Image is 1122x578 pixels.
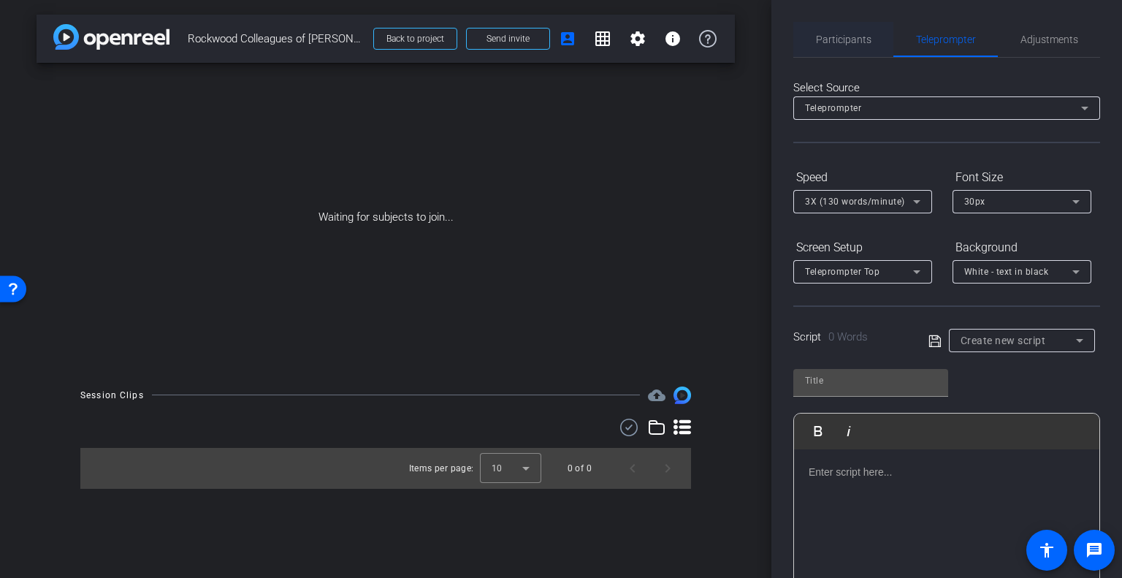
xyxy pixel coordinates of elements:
[648,387,665,404] span: Destinations for your clips
[53,24,169,50] img: app-logo
[805,197,905,207] span: 3X (130 words/minute)
[664,30,682,47] mat-icon: info
[964,267,1049,277] span: White - text in black
[594,30,611,47] mat-icon: grid_on
[805,372,936,389] input: Title
[37,63,735,372] div: Waiting for subjects to join...
[1020,34,1078,45] span: Adjustments
[559,30,576,47] mat-icon: account_box
[793,80,1100,96] div: Select Source
[805,267,879,277] span: Teleprompter Top
[805,103,861,113] span: Teleprompter
[615,451,650,486] button: Previous page
[816,34,871,45] span: Participants
[409,461,474,476] div: Items per page:
[793,165,932,190] div: Speed
[648,387,665,404] mat-icon: cloud_upload
[953,235,1091,260] div: Background
[80,388,144,403] div: Session Clips
[188,24,365,53] span: Rockwood Colleagues of [PERSON_NAME] interview
[386,34,444,44] span: Back to project
[373,28,457,50] button: Back to project
[961,335,1046,346] span: Create new script
[916,34,976,45] span: Teleprompter
[650,451,685,486] button: Next page
[793,235,932,260] div: Screen Setup
[964,197,985,207] span: 30px
[629,30,646,47] mat-icon: settings
[1038,541,1056,559] mat-icon: accessibility
[793,329,908,346] div: Script
[568,461,592,476] div: 0 of 0
[1085,541,1103,559] mat-icon: message
[828,330,868,343] span: 0 Words
[804,417,832,446] button: Bold (Ctrl+B)
[835,417,863,446] button: Italic (Ctrl+I)
[486,33,530,45] span: Send invite
[466,28,550,50] button: Send invite
[953,165,1091,190] div: Font Size
[673,387,691,404] img: Session clips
